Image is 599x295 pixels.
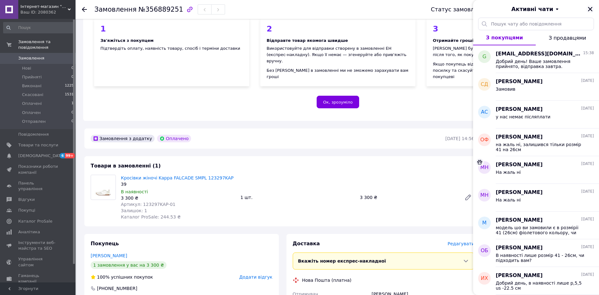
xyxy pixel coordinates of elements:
button: МН[PERSON_NAME][DATE]На жаль ні [473,184,599,212]
span: Вкажіть номер експрес-накладної [298,258,386,264]
span: Інструменти веб-майстра та SEO [18,240,58,251]
button: g[EMAIL_ADDRESS][DOMAIN_NAME]15:38Добрий день! Ваше замовлення прийнято, відправка завтра. [473,45,599,73]
span: 0 [71,65,74,71]
span: Каталог ProSale: 244.53 ₴ [121,214,181,219]
button: ОФ[PERSON_NAME][DATE]на жаль ні, залишився тільки розмір 41 на 26см [473,128,599,156]
div: Використовуйте для відправки створену в замовленні ЕН (експрес-накладну). Якщо її немає — згенеру... [267,45,409,64]
span: Редагувати [448,241,474,246]
span: 100% [97,275,110,280]
button: Активні чати [491,5,581,13]
span: Аналітика [18,229,40,235]
img: Кросівки жіночі Kappa FALCADE SMPL 123297KAP [91,176,116,199]
b: Зв'яжіться з покупцем [100,38,154,43]
span: 0 [71,110,74,116]
div: [PHONE_NUMBER] [96,285,138,292]
div: 39 [121,181,235,187]
div: 3 [433,25,575,33]
span: Оплачені [22,101,42,106]
button: З покупцями [473,30,536,45]
div: 3 300 ₴ [121,195,235,201]
span: З продавцями [549,35,586,41]
span: СД [481,81,488,88]
input: Пошук [3,22,74,33]
div: Замовлення з додатку [91,135,155,142]
span: Повідомлення [18,132,49,137]
a: [PERSON_NAME] [91,253,127,258]
span: [DATE] [581,161,594,167]
span: В наявності [121,189,148,194]
b: Відправте товар якомога швидше [267,38,348,43]
span: [PERSON_NAME] [496,244,543,252]
div: Підтвердіть оплату, наявність товару, спосіб і терміни доставки [100,45,243,52]
span: [DATE] [581,217,594,222]
span: Активні чати [511,5,553,13]
span: [DEMOGRAPHIC_DATA] [18,153,65,159]
span: Управління сайтом [18,256,58,268]
button: АС[PERSON_NAME][DATE]у нас немає післяплати [473,101,599,128]
div: Повернутися назад [82,6,87,13]
span: [EMAIL_ADDRESS][DOMAIN_NAME] [496,50,582,58]
span: Добрий день, в наявності лише р,5,5 us -22.5 см [496,281,585,291]
div: Статус замовлення [431,6,489,13]
div: 1 [100,25,243,33]
span: М [482,219,487,227]
span: Артикул: 123297KAP-01 [121,202,176,207]
span: [PERSON_NAME] [496,189,543,196]
span: З покупцями [486,35,523,41]
span: АС [481,109,488,116]
span: ОБ [481,247,488,254]
span: №356889251 [138,6,183,13]
button: З продавцями [536,30,599,45]
span: 0 [71,119,74,124]
span: Товари та послуги [18,142,58,148]
span: Показники роботи компанії [18,164,58,175]
span: Гаманець компанії [18,273,58,284]
span: ИХ [481,275,488,282]
span: [DATE] [581,133,594,139]
span: Добрий день! Ваше замовлення прийнято, відправка завтра. [496,59,585,69]
span: 99+ [65,153,75,158]
a: Редагувати [462,191,474,204]
button: МН[PERSON_NAME][DATE]На жаль ні [473,156,599,184]
span: [PERSON_NAME] [496,133,543,141]
span: Нові [22,65,31,71]
div: 1 замовлення у вас на 3 300 ₴ [91,261,167,269]
span: Відгуки [18,197,35,202]
span: МН [480,192,489,199]
span: Замовлення [18,55,44,61]
span: 1 [71,101,74,106]
div: успішних покупок [91,274,153,280]
div: Оплачено [157,135,191,142]
span: МН [480,164,489,171]
span: [DATE] [581,272,594,277]
span: 0 [71,74,74,80]
div: 2 [267,25,409,33]
span: у нас немає післяплати [496,114,551,119]
span: 1225 [65,83,74,89]
span: Додати відгук [239,275,272,280]
span: Покупець [91,241,119,247]
span: g [483,53,486,60]
span: на жаль ні, залишився тільки розмір 41 на 26см [496,142,585,152]
b: Отримайте гроші [433,38,474,43]
time: [DATE] 14:56 [445,136,474,141]
input: Пошук чату або повідомлення [478,18,594,30]
span: Залишок: 1 [121,208,147,213]
div: Якщо покупець відмовиться від замовлення — відкличте посилку та скасуйте замовлення, щоб гроші по... [433,61,575,80]
span: Ок, зрозуміло [323,100,353,105]
div: 1 шт. [238,193,358,202]
div: Без [PERSON_NAME] в замовленні ми не зможемо зарахувати вам гроші [267,67,409,80]
span: Отправлен [22,119,46,124]
span: 15:38 [583,50,594,56]
button: ИХ[PERSON_NAME][DATE]Добрий день, в наявності лише р,5,5 us -22.5 см [473,267,599,295]
button: СД[PERSON_NAME][DATE]Замовив [473,73,599,101]
div: Нова Пошта (платна) [301,277,353,283]
div: Ваш ID: 2080362 [20,9,76,15]
span: Замовлення та повідомлення [18,39,76,50]
span: Замовлення [94,6,137,13]
span: Виконані [22,83,42,89]
span: Замовив [496,87,515,92]
span: [PERSON_NAME] [496,106,543,113]
span: [DATE] [581,106,594,111]
span: Каталог ProSale [18,218,52,224]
